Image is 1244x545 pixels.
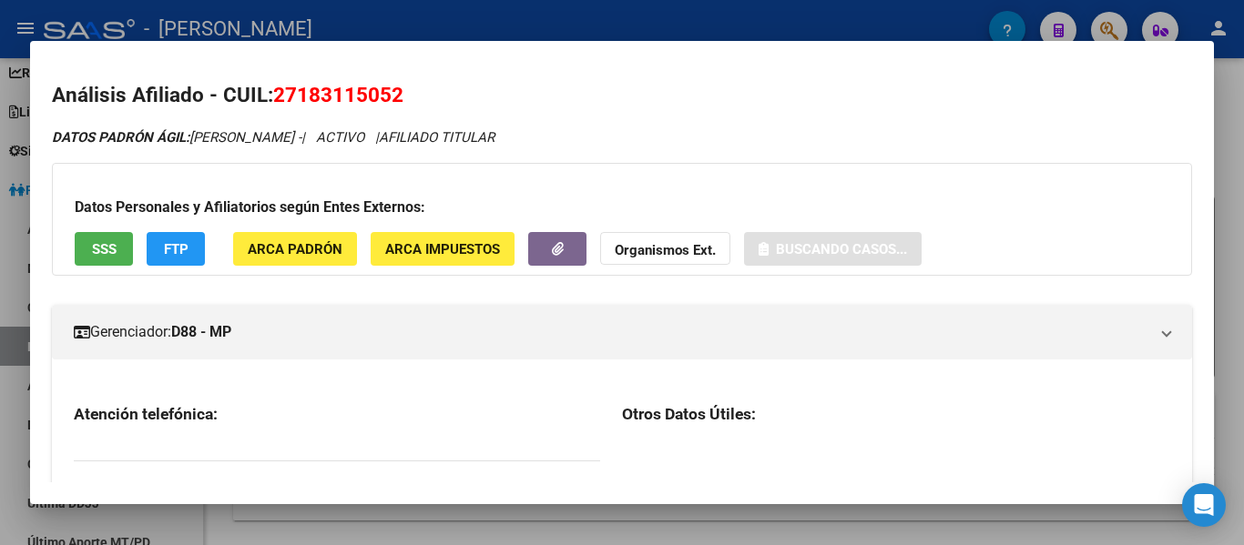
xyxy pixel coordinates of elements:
span: ARCA Impuestos [385,241,500,257]
button: Buscando casos... [744,232,922,266]
span: SSS [92,241,117,257]
span: FTP [164,241,189,257]
mat-panel-title: Gerenciador: [74,321,1148,343]
strong: Organismos Ext. [615,242,716,258]
span: [PERSON_NAME] - [52,129,301,146]
h3: Atención telefónica: [74,404,600,424]
div: Open Intercom Messenger [1182,483,1226,527]
strong: DATOS PADRÓN ÁGIL: [52,129,189,146]
span: ARCA Padrón [248,241,342,257]
button: SSS [75,232,133,266]
button: Organismos Ext. [600,232,730,266]
i: | ACTIVO | [52,129,495,146]
button: FTP [147,232,205,266]
span: AFILIADO TITULAR [379,129,495,146]
h3: Otros Datos Útiles: [622,404,1170,424]
span: 27183115052 [273,83,403,106]
strong: D88 - MP [171,321,231,343]
h3: Datos Personales y Afiliatorios según Entes Externos: [75,197,1169,218]
button: ARCA Impuestos [371,232,515,266]
h2: Análisis Afiliado - CUIL: [52,80,1192,111]
span: Buscando casos... [776,241,907,257]
button: ARCA Padrón [233,232,357,266]
mat-expansion-panel-header: Gerenciador:D88 - MP [52,305,1192,359]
